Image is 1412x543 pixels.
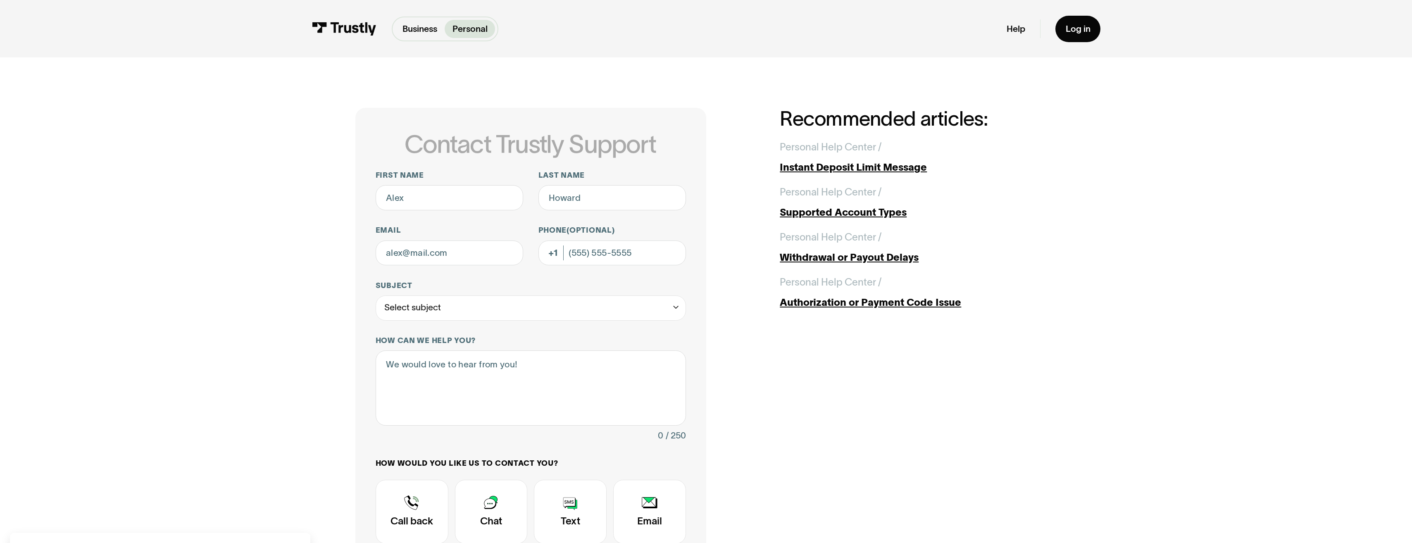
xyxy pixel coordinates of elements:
[395,20,445,38] a: Business
[780,275,882,290] div: Personal Help Center /
[312,22,377,36] img: Trustly Logo
[567,226,614,234] span: (Optional)
[538,241,686,266] input: (555) 555-5555
[780,205,1057,220] div: Supported Account Types
[780,230,882,245] div: Personal Help Center /
[780,275,1057,310] a: Personal Help Center /Authorization or Payment Code Issue
[452,22,488,36] p: Personal
[780,250,1057,265] div: Withdrawal or Payout Delays
[376,458,686,468] label: How would you like us to contact you?
[1007,23,1025,35] a: Help
[780,140,882,155] div: Personal Help Center /
[376,336,686,345] label: How can we help you?
[376,185,524,210] input: Alex
[780,140,1057,175] a: Personal Help Center /Instant Deposit Limit Message
[538,225,686,235] label: Phone
[376,281,686,291] label: Subject
[780,160,1057,175] div: Instant Deposit Limit Message
[374,131,686,158] h1: Contact Trustly Support
[376,295,686,321] div: Select subject
[445,20,495,38] a: Personal
[780,185,1057,220] a: Personal Help Center /Supported Account Types
[384,300,441,315] div: Select subject
[538,185,686,210] input: Howard
[780,295,1057,310] div: Authorization or Payment Code Issue
[658,428,663,443] div: 0
[666,428,686,443] div: / 250
[780,230,1057,265] a: Personal Help Center /Withdrawal or Payout Delays
[780,108,1057,130] h2: Recommended articles:
[1066,23,1091,35] div: Log in
[538,170,686,180] label: Last name
[402,22,437,36] p: Business
[376,170,524,180] label: First name
[780,185,882,200] div: Personal Help Center /
[1055,16,1100,42] a: Log in
[376,225,524,235] label: Email
[376,241,524,266] input: alex@mail.com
